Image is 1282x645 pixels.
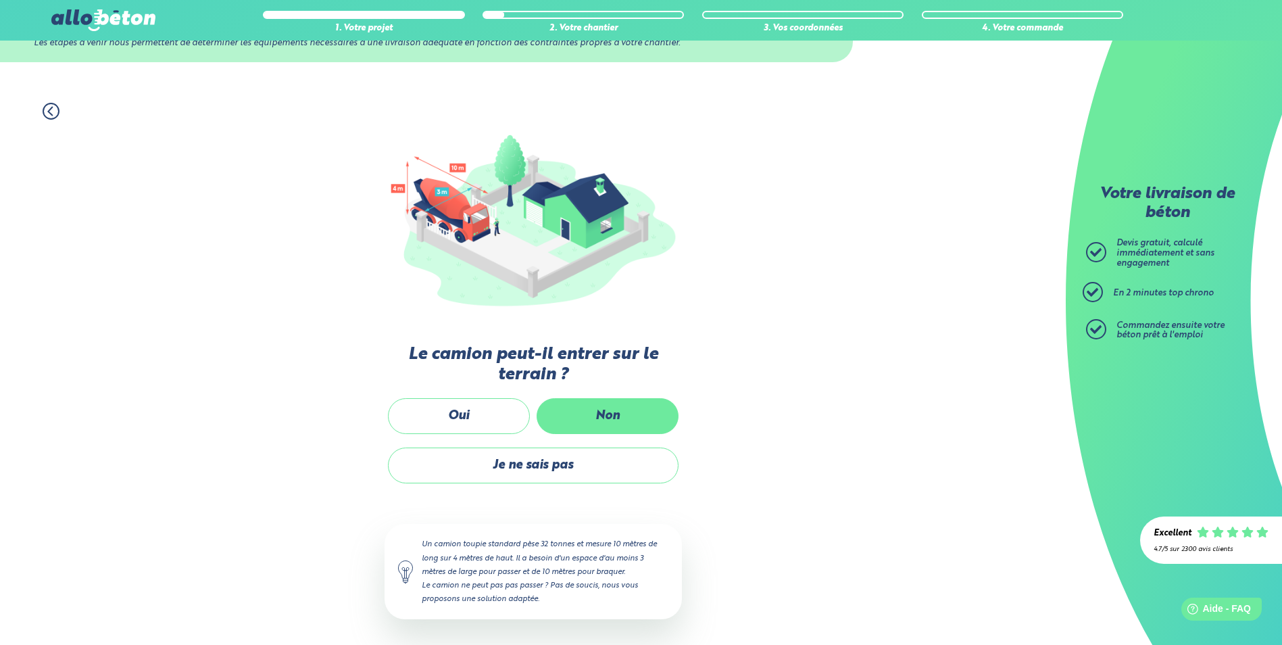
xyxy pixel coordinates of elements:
[1113,289,1214,297] span: En 2 minutes top chrono
[263,24,464,34] div: 1. Votre projet
[1162,592,1267,630] iframe: Help widget launcher
[1154,529,1191,539] div: Excellent
[51,9,155,31] img: allobéton
[1116,321,1225,340] span: Commandez ensuite votre béton prêt à l'emploi
[1154,546,1268,553] div: 4.7/5 sur 2300 avis clients
[385,345,682,385] label: Le camion peut-il entrer sur le terrain ?
[483,24,684,34] div: 2. Votre chantier
[1089,185,1245,222] p: Votre livraison de béton
[922,24,1123,34] div: 4. Votre commande
[385,524,682,619] div: Un camion toupie standard pèse 32 tonnes et mesure 10 mètres de long sur 4 mètres de haut. Il a b...
[388,398,530,434] label: Oui
[1116,239,1214,267] span: Devis gratuit, calculé immédiatement et sans engagement
[702,24,904,34] div: 3. Vos coordonnées
[34,39,818,49] div: Les étapes à venir nous permettent de déterminer les équipements nécessaires à une livraison adéq...
[537,398,679,434] label: Non
[388,448,679,483] label: Je ne sais pas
